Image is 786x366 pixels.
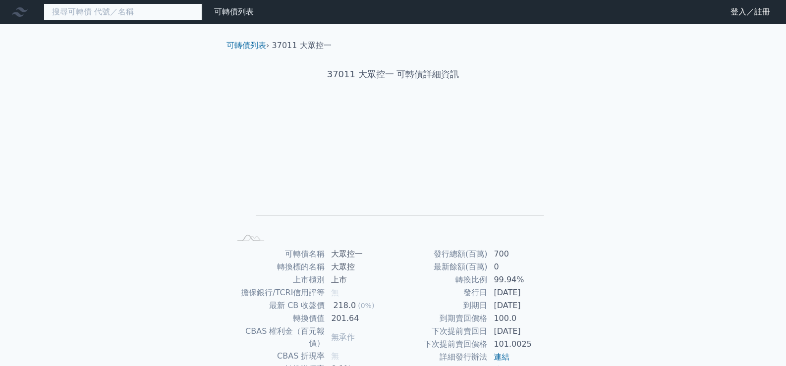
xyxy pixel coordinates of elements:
[488,312,556,325] td: 100.0
[325,312,393,325] td: 201.64
[325,261,393,273] td: 大眾控
[214,7,254,16] a: 可轉債列表
[393,351,488,364] td: 詳細發行辦法
[331,351,339,361] span: 無
[488,299,556,312] td: [DATE]
[393,312,488,325] td: 到期賣回價格
[230,325,325,350] td: CBAS 權利金（百元報價）
[230,350,325,363] td: CBAS 折現率
[272,40,332,52] li: 37011 大眾控一
[230,286,325,299] td: 擔保銀行/TCRI信用評等
[230,261,325,273] td: 轉換標的名稱
[393,261,488,273] td: 最新餘額(百萬)
[488,261,556,273] td: 0
[393,273,488,286] td: 轉換比例
[44,3,202,20] input: 搜尋可轉債 代號／名稱
[736,318,786,366] div: 聊天小工具
[325,248,393,261] td: 大眾控一
[325,273,393,286] td: 上市
[723,4,778,20] a: 登入／註冊
[393,338,488,351] td: 下次提前賣回價格
[488,286,556,299] td: [DATE]
[393,286,488,299] td: 發行日
[736,318,786,366] iframe: Chat Widget
[226,41,266,50] a: 可轉債列表
[331,288,339,297] span: 無
[494,352,509,362] a: 連結
[393,325,488,338] td: 下次提前賣回日
[230,299,325,312] td: 最新 CB 收盤價
[331,300,358,312] div: 218.0
[331,332,355,342] span: 無承作
[230,312,325,325] td: 轉換價值
[488,325,556,338] td: [DATE]
[488,248,556,261] td: 700
[247,112,544,230] g: Chart
[393,248,488,261] td: 發行總額(百萬)
[488,273,556,286] td: 99.94%
[219,67,567,81] h1: 37011 大眾控一 可轉債詳細資訊
[358,302,374,310] span: (0%)
[488,338,556,351] td: 101.0025
[230,248,325,261] td: 可轉債名稱
[226,40,269,52] li: ›
[393,299,488,312] td: 到期日
[230,273,325,286] td: 上市櫃別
